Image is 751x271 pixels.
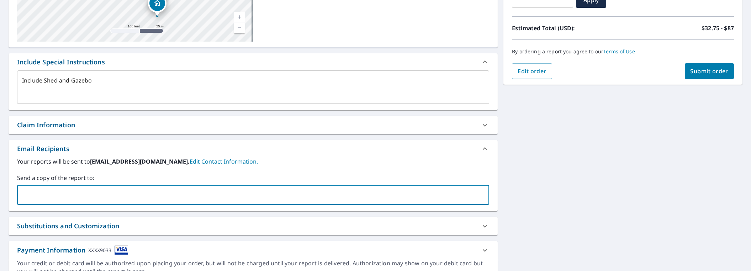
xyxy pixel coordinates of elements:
span: Submit order [691,67,729,75]
img: cardImage [115,245,128,255]
b: [EMAIL_ADDRESS][DOMAIN_NAME]. [90,158,190,165]
div: XXXX9033 [88,245,111,255]
textarea: Include Shed and Gazebo [22,77,484,97]
label: Your reports will be sent to [17,157,489,166]
p: By ordering a report you agree to our [512,48,734,55]
label: Send a copy of the report to: [17,174,489,182]
div: Substitutions and Customization [9,217,498,235]
div: Email Recipients [17,144,69,154]
button: Edit order [512,63,552,79]
p: Estimated Total (USD): [512,24,623,32]
a: Current Level 18, Zoom In [234,12,245,22]
div: Include Special Instructions [9,53,498,70]
a: EditContactInfo [190,158,258,165]
span: Edit order [518,67,546,75]
div: Payment Information [17,245,128,255]
div: Email Recipients [9,140,498,157]
div: Claim Information [17,120,75,130]
div: Substitutions and Customization [17,221,119,231]
a: Terms of Use [603,48,635,55]
a: Current Level 18, Zoom Out [234,22,245,33]
div: Claim Information [9,116,498,134]
p: $32.75 - $87 [702,24,734,32]
div: Include Special Instructions [17,57,105,67]
button: Submit order [685,63,734,79]
div: Payment InformationXXXX9033cardImage [9,241,498,259]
